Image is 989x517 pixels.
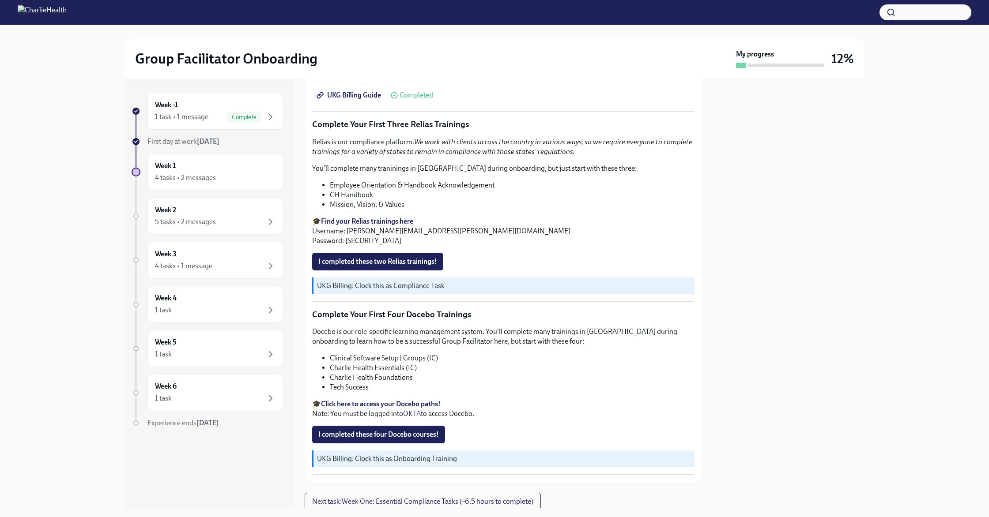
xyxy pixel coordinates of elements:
[155,382,177,391] h6: Week 6
[312,327,695,346] p: Docebo is our role-specific learning management system. You'll complete many trainings in [GEOGRA...
[330,190,695,200] li: CH Handbook
[321,217,413,225] a: Find your Relias trainings here
[135,50,317,67] h2: Group Facilitator Onboarding
[155,100,178,110] h6: Week -1
[18,5,67,19] img: CharlieHealth
[403,409,421,418] a: OKTA
[831,51,854,67] h3: 12%
[132,330,283,367] a: Week 51 task
[147,419,219,427] span: Experience ends
[330,353,695,363] li: Clinical Software Setup | Groups (IC)
[312,426,445,443] button: I completed these four Docebo courses!
[155,393,172,403] div: 1 task
[155,173,216,183] div: 4 tasks • 2 messages
[400,92,433,99] span: Completed
[312,164,695,173] p: You'll complete many traninings in [GEOGRAPHIC_DATA] during onboarding, but just start with these...
[132,242,283,279] a: Week 34 tasks • 1 message
[330,200,695,210] li: Mission, Vision, & Values
[330,382,695,392] li: Tech Success
[317,281,691,291] p: UKG Billing: Clock this as Compliance Task
[155,205,176,215] h6: Week 2
[155,217,216,227] div: 5 tasks • 2 messages
[132,154,283,191] a: Week 14 tasks • 2 messages
[312,86,387,104] a: UKG Billing Guide
[132,286,283,323] a: Week 41 task
[312,309,695,320] p: Complete Your First Four Docebo Trainings
[155,261,212,271] div: 4 tasks • 1 message
[312,217,695,246] p: 🎓 Username: [PERSON_NAME][EMAIL_ADDRESS][PERSON_NAME][DOMAIN_NAME] Password: [SECURITY_DATA]
[312,253,443,270] button: I completed these two Relias trainings!
[330,180,695,190] li: Employee Orientation & Handbook Acknowledgement
[312,119,695,130] p: Complete Your First Three Relias Trainings
[330,373,695,382] li: Charlie Health Foundations
[132,137,283,146] a: First day at work[DATE]
[155,349,172,359] div: 1 task
[132,374,283,411] a: Week 61 task
[155,161,176,171] h6: Week 1
[197,137,219,146] strong: [DATE]
[196,419,219,427] strong: [DATE]
[312,399,695,419] p: 🎓 Note: You must be logged into to access Docebo.
[736,49,774,59] strong: My progress
[155,337,177,347] h6: Week 5
[155,249,177,259] h6: Week 3
[312,138,692,156] em: We work with clients across the country in various ways, so we require everyone to complete train...
[318,430,439,439] span: I completed these four Docebo courses!
[132,93,283,130] a: Week -11 task • 1 messageComplete
[330,363,695,373] li: Charlie Health Essentials (IC)
[155,293,177,303] h6: Week 4
[147,137,219,146] span: First day at work
[155,305,172,315] div: 1 task
[312,137,695,157] p: Relias is our compliance platform.
[318,91,381,100] span: UKG Billing Guide
[317,454,691,464] p: UKG Billing: Clock this as Onboarding Training
[305,493,541,510] button: Next task:Week One: Essential Compliance Tasks (~6.5 hours to complete)
[321,400,441,408] a: Click here to access your Docebo paths!
[318,257,437,266] span: I completed these two Relias trainings!
[155,112,208,122] div: 1 task • 1 message
[312,497,533,506] span: Next task : Week One: Essential Compliance Tasks (~6.5 hours to complete)
[132,198,283,235] a: Week 25 tasks • 2 messages
[226,114,262,120] span: Complete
